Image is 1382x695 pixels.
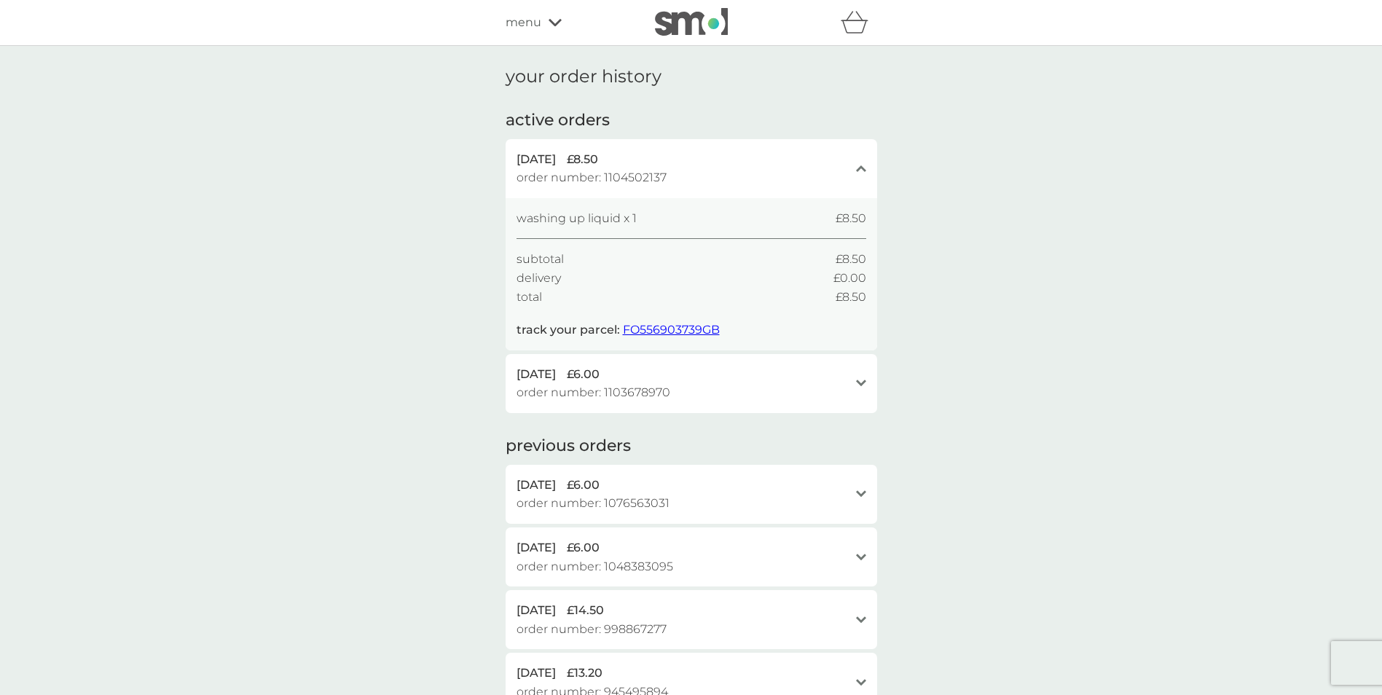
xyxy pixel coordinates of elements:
[567,476,600,495] span: £6.00
[833,269,866,288] span: £0.00
[567,150,598,169] span: £8.50
[567,538,600,557] span: £6.00
[836,288,866,307] span: £8.50
[517,288,542,307] span: total
[517,250,564,269] span: subtotal
[517,150,556,169] span: [DATE]
[517,494,670,513] span: order number: 1076563031
[517,476,556,495] span: [DATE]
[517,557,673,576] span: order number: 1048383095
[623,323,720,337] a: FO556903739GB
[567,601,604,620] span: £14.50
[517,383,670,402] span: order number: 1103678970
[655,8,728,36] img: smol
[517,321,720,339] p: track your parcel:
[517,209,637,228] span: washing up liquid x 1
[506,435,631,458] h2: previous orders
[836,209,866,228] span: £8.50
[517,664,556,683] span: [DATE]
[567,365,600,384] span: £6.00
[567,664,602,683] span: £13.20
[517,601,556,620] span: [DATE]
[506,109,610,132] h2: active orders
[506,13,541,32] span: menu
[517,269,561,288] span: delivery
[517,365,556,384] span: [DATE]
[506,66,661,87] h1: your order history
[841,8,877,37] div: basket
[517,168,667,187] span: order number: 1104502137
[517,620,667,639] span: order number: 998867277
[836,250,866,269] span: £8.50
[517,538,556,557] span: [DATE]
